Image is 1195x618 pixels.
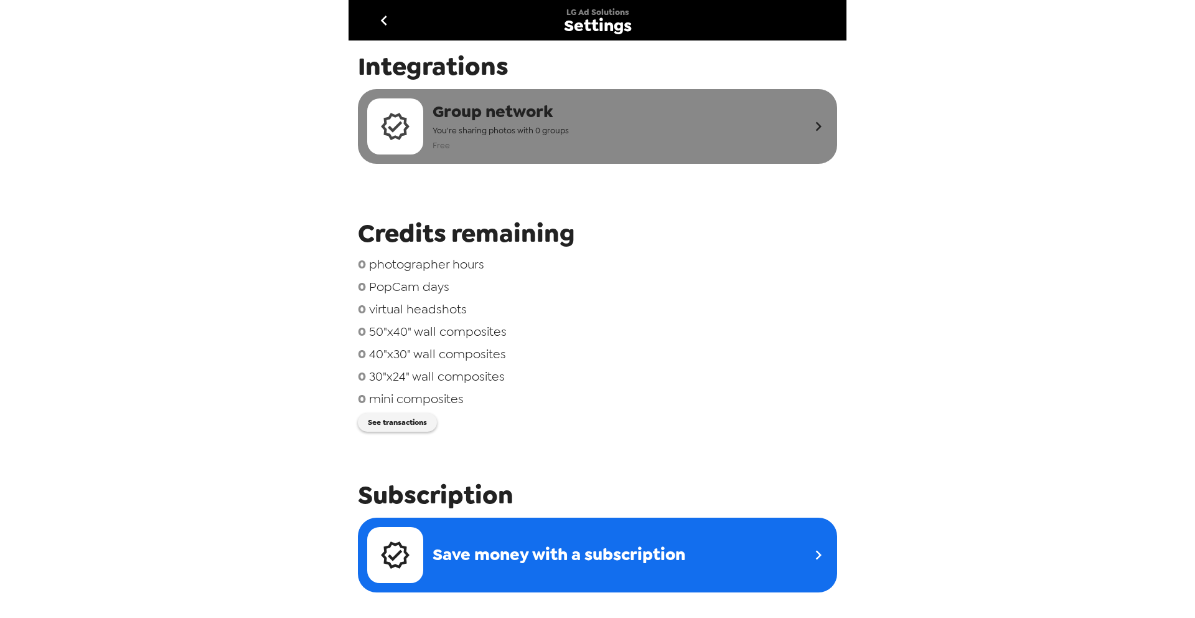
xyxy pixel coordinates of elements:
span: 0 [358,301,366,317]
a: Save money with a subscription [358,518,837,592]
span: Save money with a subscription [433,543,685,566]
button: Group networkYou're sharing photos with 0 groupsFree [358,89,837,164]
span: Free [433,138,569,153]
span: 50"x40" wall composites [369,323,507,340]
span: Group network [433,100,569,123]
span: PopCam days [369,278,449,295]
button: See transactions [358,413,437,432]
span: 0 [358,368,366,384]
span: photographer hours [369,256,484,272]
span: Settings [564,17,632,34]
span: 0 [358,256,366,272]
span: 40"x30" wall composites [369,346,506,362]
span: mini composites [369,391,464,407]
span: virtual headshots [369,301,467,317]
span: 0 [358,391,366,407]
span: 0 [358,346,366,362]
span: 0 [358,278,366,295]
span: You're sharing photos with 0 groups [433,123,569,138]
span: Subscription [358,478,837,511]
span: Integrations [358,50,837,83]
span: 30"x24" wall composites [369,368,505,384]
span: Credits remaining [358,217,837,250]
span: LG Ad Solutions [566,7,629,17]
span: 0 [358,323,366,340]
